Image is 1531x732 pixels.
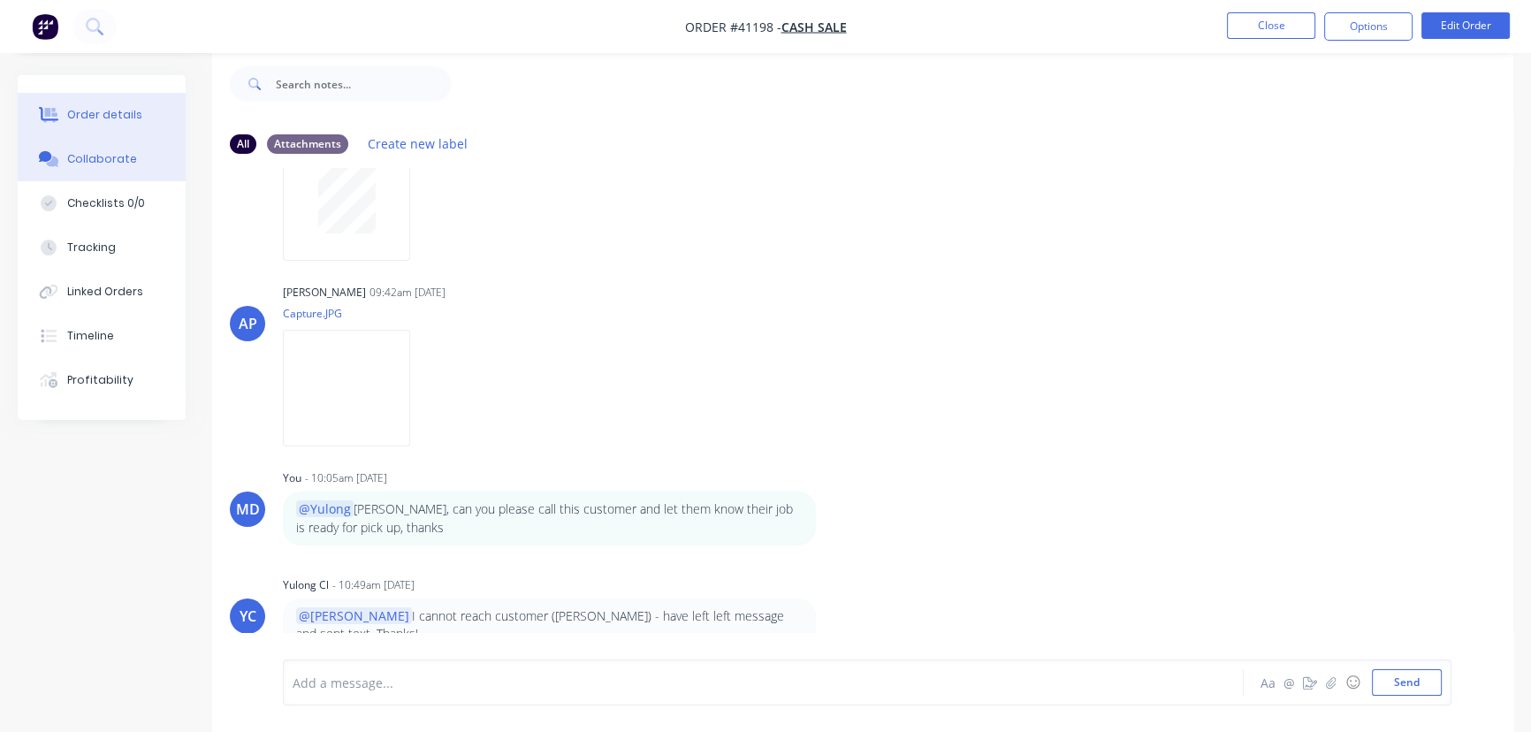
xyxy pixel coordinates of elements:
[67,107,142,123] div: Order details
[283,577,329,593] div: Yulong Cl
[18,93,186,137] button: Order details
[296,500,803,537] p: [PERSON_NAME], can you please call this customer and let them know their job is ready for pick up...
[67,195,145,211] div: Checklists 0/0
[18,181,186,225] button: Checklists 0/0
[18,358,186,402] button: Profitability
[67,240,116,255] div: Tracking
[1227,12,1315,39] button: Close
[1372,669,1442,696] button: Send
[236,499,260,520] div: MD
[67,328,114,344] div: Timeline
[283,285,366,301] div: [PERSON_NAME]
[1257,672,1278,693] button: Aa
[240,606,256,627] div: YC
[305,470,387,486] div: - 10:05am [DATE]
[67,284,143,300] div: Linked Orders
[67,151,137,167] div: Collaborate
[18,270,186,314] button: Linked Orders
[18,137,186,181] button: Collaborate
[67,372,133,388] div: Profitability
[1421,12,1510,39] button: Edit Order
[276,66,451,102] input: Search notes...
[18,314,186,358] button: Timeline
[230,134,256,154] div: All
[283,306,428,321] p: Capture.JPG
[1324,12,1413,41] button: Options
[359,132,477,156] button: Create new label
[267,134,348,154] div: Attachments
[283,470,301,486] div: You
[239,313,257,334] div: AP
[369,285,446,301] div: 09:42am [DATE]
[1278,672,1299,693] button: @
[685,19,781,35] span: Order #41198 -
[781,19,847,35] a: CASH SALE
[296,607,412,624] span: @[PERSON_NAME]
[296,607,803,644] p: I cannot reach customer ([PERSON_NAME]) - have left left message and sent text. Thanks!
[332,577,415,593] div: - 10:49am [DATE]
[32,13,58,40] img: Factory
[1342,672,1363,693] button: ☺
[296,500,354,517] span: @Yulong
[18,225,186,270] button: Tracking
